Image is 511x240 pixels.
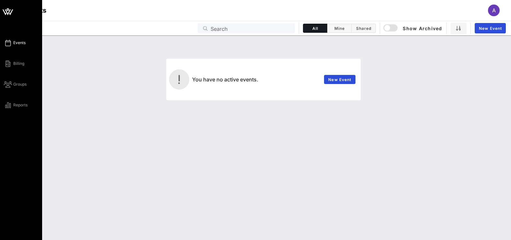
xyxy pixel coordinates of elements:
span: New Event [328,77,351,82]
a: New Event [324,75,355,84]
a: Groups [4,80,27,88]
div: A [488,5,500,16]
span: Billing [13,61,24,66]
span: Mine [331,26,347,31]
span: Reports [13,102,28,108]
button: Show Archived [384,22,442,34]
span: Events [13,40,26,46]
button: Mine [327,24,352,33]
span: New Event [479,26,502,31]
a: New Event [475,23,506,33]
span: Shared [355,26,372,31]
button: Shared [352,24,376,33]
a: Events [4,39,26,47]
span: You have no active events. [192,76,258,83]
span: Groups [13,81,27,87]
span: A [492,7,496,14]
a: Reports [4,101,28,109]
a: Billing [4,60,24,67]
span: Show Archived [384,24,442,32]
button: All [303,24,327,33]
span: All [307,26,323,31]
